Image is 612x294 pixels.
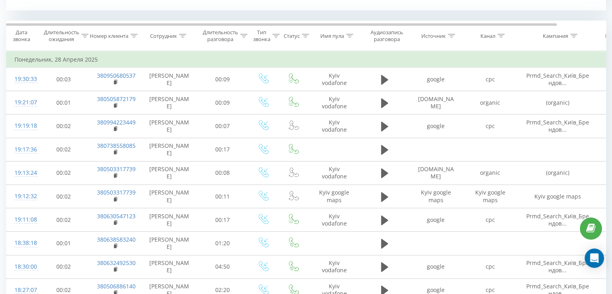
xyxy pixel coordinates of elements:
td: Kyiv google maps [517,185,598,208]
div: Длительность ожидания [44,29,79,43]
span: Prmd_Search_Київ_Брендов... [526,212,589,227]
a: 380505872179 [97,95,136,103]
td: Kyiv vodafone [308,114,361,138]
td: 00:01 [39,91,89,114]
td: Kyiv vodafone [308,255,361,278]
td: 01:20 [198,232,248,255]
td: 00:02 [39,114,89,138]
td: cpc [463,255,517,278]
td: organic [463,91,517,114]
div: 19:12:32 [14,188,31,204]
td: Kyiv vodafone [308,91,361,114]
div: 19:13:24 [14,165,31,181]
td: (organic) [517,91,598,114]
td: [DOMAIN_NAME] [409,161,463,184]
td: google [409,208,463,232]
a: 380994223449 [97,118,136,126]
td: 00:09 [198,68,248,91]
div: 19:21:07 [14,95,31,110]
td: Kyiv vodafone [308,68,361,91]
div: Тип звонка [253,29,270,43]
td: google [409,114,463,138]
a: 380506886140 [97,282,136,290]
div: Имя пула [320,33,344,39]
div: Кампания [543,33,568,39]
td: 00:11 [198,185,248,208]
td: google [409,68,463,91]
td: Kyiv google maps [308,185,361,208]
a: 380503317739 [97,165,136,173]
div: Статус [284,33,300,39]
td: [PERSON_NAME] [141,232,198,255]
div: 19:19:18 [14,118,31,134]
td: 00:02 [39,138,89,161]
div: Дата звонка [6,29,36,43]
td: [PERSON_NAME] [141,161,198,184]
div: 19:30:33 [14,71,31,87]
a: 380950680537 [97,72,136,79]
span: Prmd_Search_Київ_Брендов... [526,259,589,274]
div: Сотрудник [150,33,177,39]
div: 19:17:36 [14,142,31,157]
td: 00:02 [39,161,89,184]
div: Аудиозапись разговора [367,29,406,43]
td: [PERSON_NAME] [141,185,198,208]
td: 00:02 [39,255,89,278]
td: [PERSON_NAME] [141,68,198,91]
td: organic [463,161,517,184]
td: [DOMAIN_NAME] [409,91,463,114]
a: 380738558085 [97,142,136,149]
td: Kyiv vodafone [308,208,361,232]
td: 00:02 [39,208,89,232]
td: cpc [463,68,517,91]
td: 00:03 [39,68,89,91]
div: Канал [480,33,495,39]
td: 00:02 [39,185,89,208]
td: 00:08 [198,161,248,184]
a: 380632492530 [97,259,136,267]
div: 18:38:18 [14,235,31,251]
div: Источник [421,33,446,39]
td: [PERSON_NAME] [141,91,198,114]
td: [PERSON_NAME] [141,138,198,161]
div: 18:30:00 [14,259,31,275]
div: Номер клиента [90,33,128,39]
td: 00:17 [198,208,248,232]
td: Kyiv vodafone [308,161,361,184]
td: 00:07 [198,114,248,138]
div: Open Intercom Messenger [585,248,604,268]
td: [PERSON_NAME] [141,255,198,278]
span: Prmd_Search_Київ_Брендов... [526,72,589,87]
td: 00:09 [198,91,248,114]
td: cpc [463,114,517,138]
td: 00:01 [39,232,89,255]
td: cpc [463,208,517,232]
div: Длительность разговора [203,29,238,43]
td: [PERSON_NAME] [141,114,198,138]
td: 04:50 [198,255,248,278]
td: [PERSON_NAME] [141,208,198,232]
a: 380638583240 [97,236,136,243]
span: Prmd_Search_Київ_Брендов... [526,118,589,133]
td: (organic) [517,161,598,184]
td: Kyiv google maps [463,185,517,208]
a: 380503317739 [97,188,136,196]
a: 380630547123 [97,212,136,220]
td: 00:17 [198,138,248,161]
div: 19:11:08 [14,212,31,228]
td: Kyiv google maps [409,185,463,208]
td: google [409,255,463,278]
